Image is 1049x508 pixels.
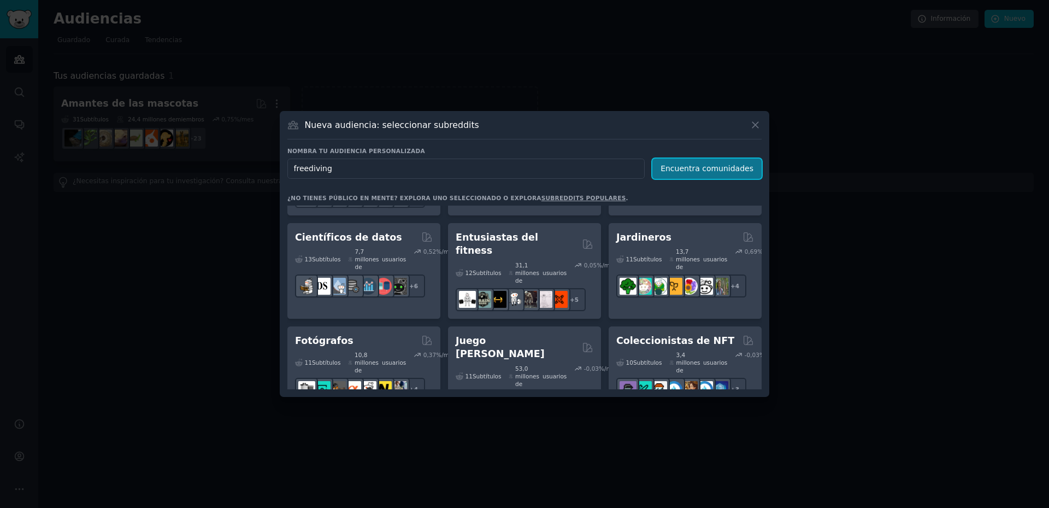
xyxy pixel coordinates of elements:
[597,262,616,268] font: %/mes
[390,278,407,295] img: datos
[473,373,502,379] font: Subtítulos
[355,248,379,270] font: 7,7 millones de
[459,291,476,308] img: GIMNASIA
[409,386,414,393] font: +
[298,381,315,398] img: cosa análoga
[626,256,633,262] font: 11
[305,256,312,262] font: 13
[635,381,652,398] img: Mercado NFT
[287,159,645,179] input: Elija un nombre corto, como "Comerciantes digitales" o "Cinéfilos".
[382,256,406,262] font: usuarios
[661,164,753,173] font: Encuentra comunidades
[312,256,341,262] font: Subtítulos
[584,365,599,372] font: -0,03
[616,335,734,346] font: Coleccionistas de NFT
[703,256,727,262] font: usuarios
[676,352,700,373] font: 3,4 millones de
[711,278,728,295] img: Mundo de los Jardineros
[703,359,727,366] font: usuarios
[730,386,735,393] font: +
[626,359,633,366] font: 10
[757,248,777,255] font: %/mes
[759,352,779,358] font: %/mes
[650,278,667,295] img: Jardín salvaje
[535,291,552,308] img: fisioterapia
[730,283,735,289] font: +
[616,232,671,243] font: Jardineros
[735,386,739,393] font: 3
[287,195,541,201] font: ¿No tienes público en mente? Explora uno seleccionado o explora
[599,365,618,372] font: %/mes
[456,232,538,256] font: Entusiastas del fitness
[575,296,579,303] font: 5
[650,381,667,398] img: Mercado NFT
[711,381,728,398] img: Artículos digitales
[696,278,713,295] img: Jardinería urbana
[314,381,331,398] img: fotografía callejera
[360,278,376,295] img: analítica
[551,291,568,308] img: entrenamiento personal
[456,335,545,360] font: Juego [PERSON_NAME]
[414,283,418,289] font: 6
[543,270,567,276] font: usuarios
[414,386,418,393] font: 4
[745,248,757,255] font: 0,69
[474,291,491,308] img: Motivación para el gimnasio
[620,278,637,295] img: huerto de hortalizas
[329,278,346,295] img: estadística
[681,278,698,295] img: flores
[423,248,436,255] font: 0,52
[355,352,379,373] font: 10,8 millones de
[681,381,698,398] img: Criptoarte
[436,352,456,358] font: %/mes
[490,291,506,308] img: ejercicio
[541,195,626,201] a: subreddits populares
[436,248,456,255] font: %/mes
[314,278,331,295] img: ciencia de datos
[520,291,537,308] img: fitness30plus
[584,262,597,268] font: 0,05
[696,381,713,398] img: Mercado Opensea
[305,359,312,366] font: 11
[626,195,628,201] font: .
[735,283,739,289] font: 4
[312,359,341,366] font: Subtítulos
[298,278,315,295] img: Aprendizaje automático
[515,262,539,284] font: 31,1 millones de
[423,352,436,358] font: 0,37
[633,256,662,262] font: Subtítulos
[329,381,346,398] img: Comunidad analógica
[465,270,473,276] font: 12
[305,120,479,130] font: Nueva audiencia: seleccionar subreddits
[515,365,539,387] font: 53,0 millones de
[375,381,392,398] img: Nikon
[665,381,682,398] img: OpenSeaNFT
[633,359,662,366] font: Subtítulos
[745,352,759,358] font: -0,03
[409,283,414,289] font: +
[465,373,473,379] font: 11
[635,278,652,295] img: suculentas
[570,296,575,303] font: +
[390,381,407,398] img: Fotografía de bodas
[543,373,567,379] font: usuarios
[652,159,762,179] button: Encuentra comunidades
[360,381,376,398] img: canon
[344,278,361,295] img: ingeniería de datos
[295,335,353,346] font: Fotógrafos
[505,291,522,308] img: sala de pesas
[382,359,406,366] font: usuarios
[295,232,402,243] font: Científicos de datos
[287,148,425,154] font: Nombra tu audiencia personalizada
[665,278,682,295] img: Jardinería en el Reino Unido
[676,248,700,270] font: 13,7 millones de
[375,278,392,295] img: conjuntos de datos
[620,381,637,398] img: Intercambio de NFT
[473,270,502,276] font: Subtítulos
[344,381,361,398] img: Sony Alpha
